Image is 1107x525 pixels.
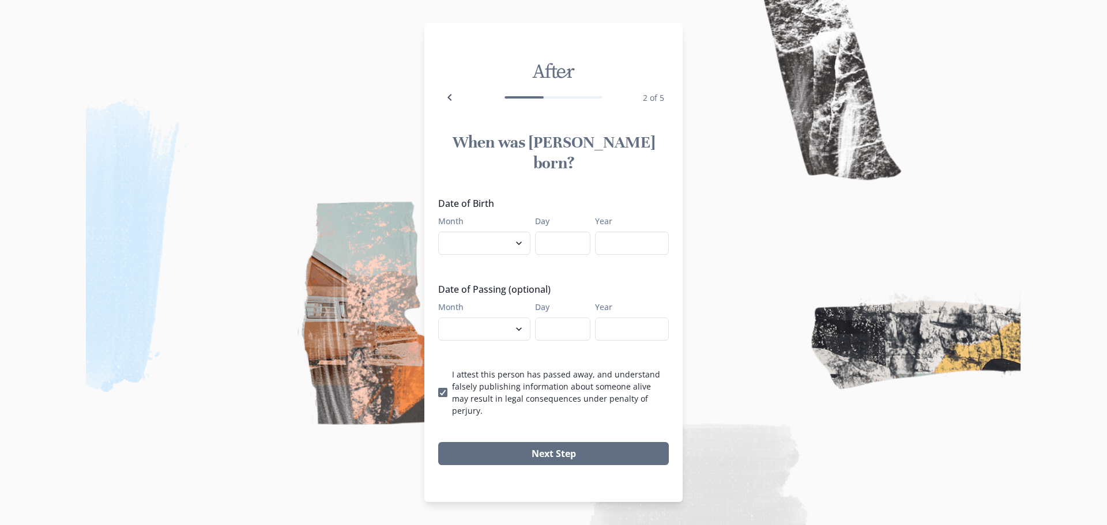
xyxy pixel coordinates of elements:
label: Month [438,301,524,313]
label: Year [595,215,662,227]
legend: Date of Birth [438,197,662,210]
label: Year [595,301,662,313]
button: Back [438,86,461,109]
p: I attest this person has passed away, and understand falsely publishing information about someone... [452,368,669,417]
legend: Date of Passing (optional) [438,282,662,296]
span: 2 of 5 [643,92,664,103]
label: Day [535,215,583,227]
h1: When was [PERSON_NAME] born? [438,132,669,173]
button: Next Step [438,442,669,465]
label: Month [438,215,524,227]
label: Day [535,301,583,313]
